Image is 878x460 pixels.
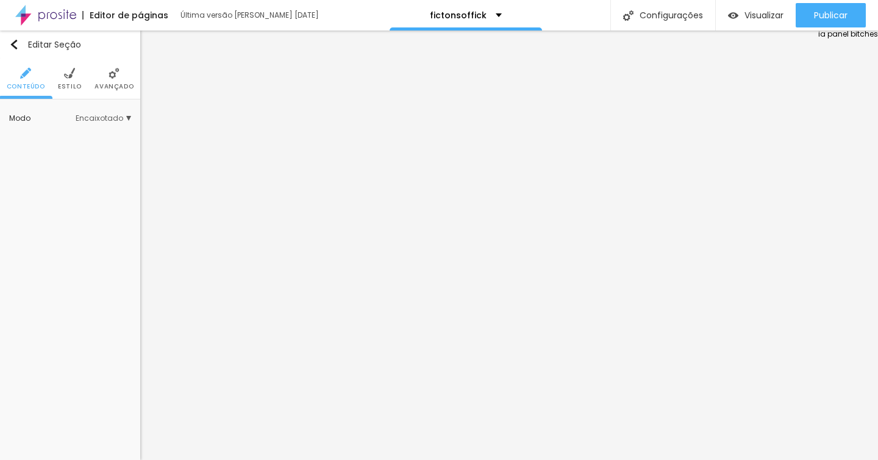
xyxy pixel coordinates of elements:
span: Visualizar [744,10,783,20]
div: Modo [9,115,76,122]
img: Icone [20,68,31,79]
img: view-1.svg [728,10,738,21]
span: Publicar [814,10,848,20]
div: Editor de páginas [82,11,168,20]
img: Icone [64,68,75,79]
p: fictonsoffick [430,11,487,20]
iframe: Editor [140,31,818,460]
img: Icone [9,40,19,49]
button: Visualizar [716,3,796,27]
span: Conteúdo [7,84,45,90]
span: Encaixotado [76,115,131,122]
span: Estilo [58,84,82,90]
div: Editar Seção [9,40,81,49]
div: ia panel bitches [818,31,878,460]
button: Publicar [796,3,866,27]
span: Avançado [95,84,134,90]
div: Última versão [PERSON_NAME] [DATE] [180,12,321,19]
img: Icone [623,10,634,21]
img: Icone [109,68,120,79]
